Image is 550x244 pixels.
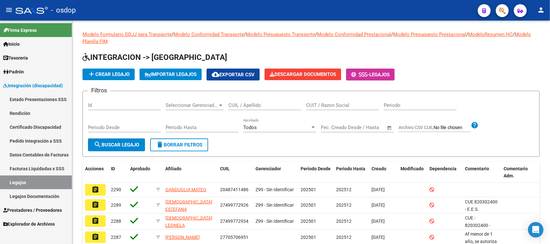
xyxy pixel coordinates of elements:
[336,166,365,171] span: Periodo Hasta
[504,166,528,179] span: Comentario Adm.
[369,162,398,183] datatable-header-cell: Creado
[128,162,153,183] datatable-header-cell: Aprobado
[156,142,202,148] span: Borrar Filtros
[94,142,139,148] span: Buscar Legajo
[130,166,150,171] span: Aprobado
[369,72,390,78] span: Legajos
[220,187,248,192] span: 20487411486
[82,69,135,80] button: Crear Legajo
[501,162,540,183] datatable-header-cell: Comentario Adm.
[468,32,513,37] a: ModeloResumen HC
[471,121,478,129] mat-icon: help
[88,71,130,77] span: Crear Legajo
[3,207,62,214] span: Prestadores / Proveedores
[140,69,202,80] button: IMPORTAR LEGAJOS
[51,3,76,17] span: - osdop
[111,202,121,208] span: 2289
[353,125,384,130] input: Fecha fin
[220,235,248,240] span: 27705706951
[145,71,197,77] span: IMPORTAR LEGAJOS
[82,53,227,62] span: INTEGRACION -> [GEOGRAPHIC_DATA]
[434,125,471,131] input: Archivo CSV CUIL
[265,69,341,80] button: Descargar Documentos
[243,125,257,130] span: Todos
[165,199,212,212] span: [DEMOGRAPHIC_DATA] ESTEFAN­A
[88,138,145,151] button: Buscar Legajo
[3,68,24,75] span: Padrón
[351,72,369,78] span: -
[528,222,544,238] div: Open Intercom Messenger
[3,82,63,89] span: Integración (discapacidad)
[462,162,501,183] datatable-header-cell: Comentario
[3,27,37,34] span: Firma Express
[301,202,316,208] span: 202501
[220,219,248,224] span: 27499772934
[92,201,99,209] mat-icon: assignment
[321,125,347,130] input: Fecha inicio
[165,235,200,240] span: [PERSON_NAME]
[5,6,13,14] mat-icon: menu
[399,125,434,130] span: Archivo CSV CUIL
[94,141,101,148] mat-icon: search
[336,187,352,192] span: 202512
[111,219,121,224] span: 2288
[371,187,385,192] span: [DATE]
[92,186,99,193] mat-icon: assignment
[3,221,55,228] span: Explorador de Archivos
[111,166,115,171] span: ID
[371,235,385,240] span: [DATE]
[537,6,545,14] mat-icon: person
[150,138,208,151] button: Borrar Filtros
[336,235,352,240] span: 202512
[256,219,294,224] span: Z99 - Sin Identificar
[333,162,369,183] datatable-header-cell: Periodo Hasta
[371,202,385,208] span: [DATE]
[220,202,248,208] span: 27499772926
[429,166,457,171] span: Dependencia
[163,162,217,183] datatable-header-cell: Afiliado
[317,32,391,37] a: Modelo Conformidad Prestacional
[165,215,212,228] span: [DEMOGRAPHIC_DATA] LEONELA
[298,162,333,183] datatable-header-cell: Periodo Desde
[246,32,315,37] a: Modelo Presupuesto Transporte
[301,187,316,192] span: 202501
[301,166,331,171] span: Periodo Desde
[220,166,230,171] span: CUIL
[336,202,352,208] span: 202512
[3,41,20,48] span: Inicio
[92,233,99,241] mat-icon: assignment
[465,166,489,171] span: Comentario
[156,141,164,148] mat-icon: delete
[88,86,110,95] h3: Filtros
[346,69,395,80] button: -Legajos
[174,32,244,37] a: Modelo Conformidad Transporte
[165,187,206,192] span: GANDUGLIA MATEO
[212,70,219,78] mat-icon: cloud_download
[82,162,108,183] datatable-header-cell: Acciones
[371,219,385,224] span: [DATE]
[166,102,218,108] span: Seleccionar Gerenciador
[398,162,427,183] datatable-header-cell: Modificado
[108,162,128,183] datatable-header-cell: ID
[256,166,281,171] span: Gerenciador
[85,166,104,171] span: Acciones
[427,162,462,183] datatable-header-cell: Dependencia
[386,124,393,132] button: Open calendar
[400,166,424,171] span: Modificado
[217,162,253,183] datatable-header-cell: CUIL
[393,32,466,37] a: Modelo Presupuesto Prestacional
[270,71,336,77] span: Descargar Documentos
[88,70,95,78] mat-icon: add
[165,166,181,171] span: Afiliado
[253,162,298,183] datatable-header-cell: Gerenciador
[371,166,386,171] span: Creado
[256,202,294,208] span: Z99 - Sin Identificar
[212,72,255,78] span: Exportar CSV
[111,235,121,240] span: 2287
[82,32,172,37] a: Modelo Formulario DDJJ para Transporte
[3,54,28,61] span: Tesorería
[92,217,99,225] mat-icon: assignment
[207,69,260,80] button: Exportar CSV
[301,235,316,240] span: 202501
[111,187,121,192] span: 2290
